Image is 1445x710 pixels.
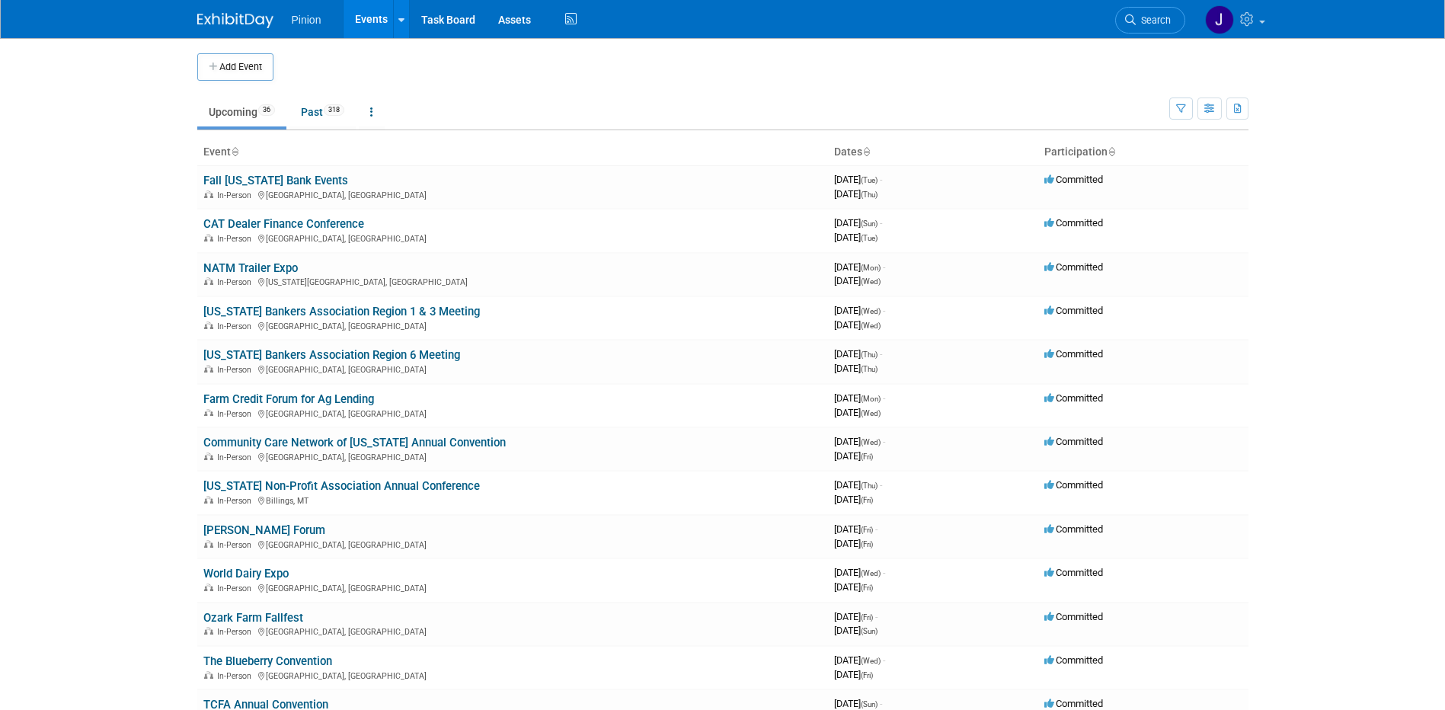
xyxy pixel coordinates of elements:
[834,698,882,709] span: [DATE]
[880,217,882,229] span: -
[203,275,822,287] div: [US_STATE][GEOGRAPHIC_DATA], [GEOGRAPHIC_DATA]
[217,540,256,550] span: In-Person
[204,540,213,548] img: In-Person Event
[1044,567,1103,578] span: Committed
[861,264,881,272] span: (Mon)
[204,321,213,329] img: In-Person Event
[883,436,885,447] span: -
[1108,146,1115,158] a: Sort by Participation Type
[292,14,321,26] span: Pinion
[861,277,881,286] span: (Wed)
[883,654,885,666] span: -
[1044,392,1103,404] span: Committed
[861,700,878,708] span: (Sun)
[861,657,881,665] span: (Wed)
[834,523,878,535] span: [DATE]
[834,407,881,418] span: [DATE]
[217,409,256,419] span: In-Person
[1136,14,1171,26] span: Search
[217,671,256,681] span: In-Person
[204,671,213,679] img: In-Person Event
[203,611,303,625] a: Ozark Farm Fallfest
[1044,436,1103,447] span: Committed
[1044,305,1103,316] span: Committed
[861,453,873,461] span: (Fri)
[204,234,213,241] img: In-Person Event
[861,496,873,504] span: (Fri)
[828,139,1038,165] th: Dates
[834,479,882,491] span: [DATE]
[834,232,878,243] span: [DATE]
[1044,261,1103,273] span: Committed
[834,494,873,505] span: [DATE]
[217,190,256,200] span: In-Person
[217,365,256,375] span: In-Person
[834,538,873,549] span: [DATE]
[861,350,878,359] span: (Thu)
[203,654,332,668] a: The Blueberry Convention
[834,363,878,374] span: [DATE]
[217,627,256,637] span: In-Person
[1044,217,1103,229] span: Committed
[1038,139,1248,165] th: Participation
[861,190,878,199] span: (Thu)
[834,567,885,578] span: [DATE]
[875,611,878,622] span: -
[1044,611,1103,622] span: Committed
[834,319,881,331] span: [DATE]
[1115,7,1185,34] a: Search
[834,436,885,447] span: [DATE]
[834,217,882,229] span: [DATE]
[883,261,885,273] span: -
[880,174,882,185] span: -
[861,321,881,330] span: (Wed)
[834,669,873,680] span: [DATE]
[861,627,878,635] span: (Sun)
[204,190,213,198] img: In-Person Event
[203,450,822,462] div: [GEOGRAPHIC_DATA], [GEOGRAPHIC_DATA]
[217,277,256,287] span: In-Person
[883,392,885,404] span: -
[1205,5,1234,34] img: Jennifer Plumisto
[861,219,878,228] span: (Sun)
[861,307,881,315] span: (Wed)
[1044,654,1103,666] span: Committed
[217,496,256,506] span: In-Person
[217,584,256,593] span: In-Person
[880,348,882,360] span: -
[203,538,822,550] div: [GEOGRAPHIC_DATA], [GEOGRAPHIC_DATA]
[883,567,885,578] span: -
[875,523,878,535] span: -
[203,567,289,580] a: World Dairy Expo
[834,581,873,593] span: [DATE]
[217,321,256,331] span: In-Person
[231,146,238,158] a: Sort by Event Name
[203,669,822,681] div: [GEOGRAPHIC_DATA], [GEOGRAPHIC_DATA]
[203,523,325,537] a: [PERSON_NAME] Forum
[861,409,881,417] span: (Wed)
[197,53,273,81] button: Add Event
[203,348,460,362] a: [US_STATE] Bankers Association Region 6 Meeting
[204,584,213,591] img: In-Person Event
[834,654,885,666] span: [DATE]
[203,581,822,593] div: [GEOGRAPHIC_DATA], [GEOGRAPHIC_DATA]
[834,174,882,185] span: [DATE]
[861,569,881,577] span: (Wed)
[204,453,213,460] img: In-Person Event
[834,450,873,462] span: [DATE]
[203,217,364,231] a: CAT Dealer Finance Conference
[834,611,878,622] span: [DATE]
[861,584,873,592] span: (Fri)
[834,275,881,286] span: [DATE]
[203,479,480,493] a: [US_STATE] Non-Profit Association Annual Conference
[861,365,878,373] span: (Thu)
[203,174,348,187] a: Fall [US_STATE] Bank Events
[204,277,213,285] img: In-Person Event
[217,453,256,462] span: In-Person
[258,104,275,116] span: 36
[883,305,885,316] span: -
[1044,698,1103,709] span: Committed
[197,13,273,28] img: ExhibitDay
[834,348,882,360] span: [DATE]
[880,698,882,709] span: -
